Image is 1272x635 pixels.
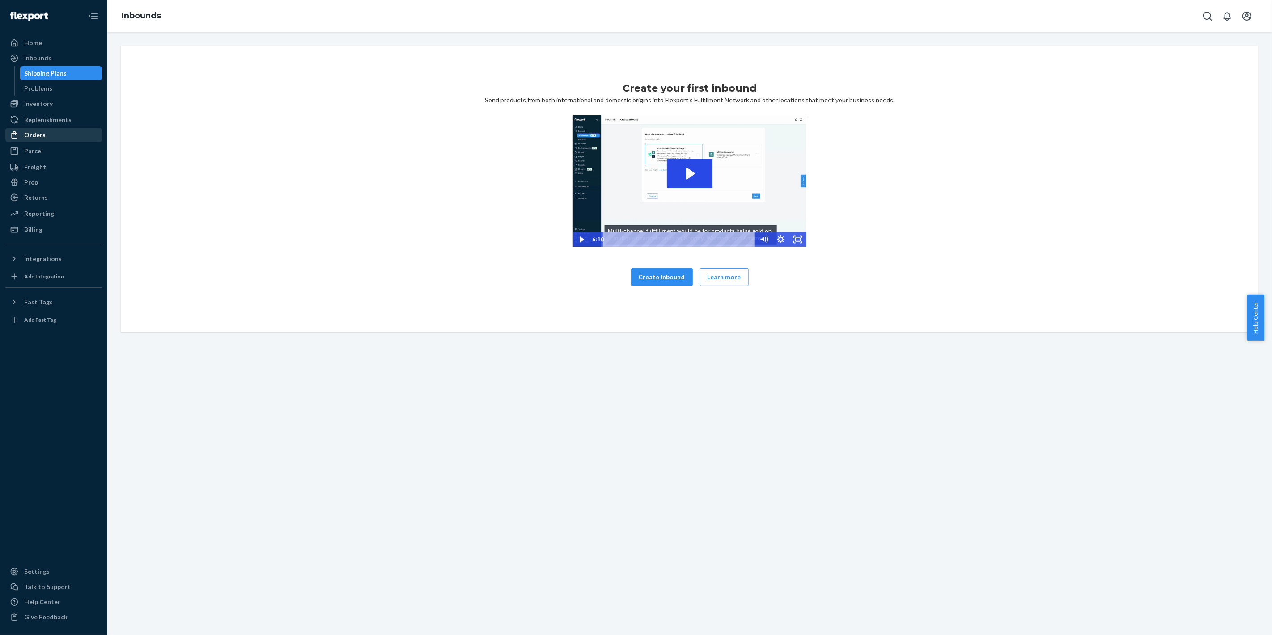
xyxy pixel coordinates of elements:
[5,610,102,624] button: Give Feedback
[84,7,102,25] button: Close Navigation
[5,160,102,174] a: Freight
[5,128,102,142] a: Orders
[114,3,168,29] ol: breadcrumbs
[20,81,102,96] a: Problems
[772,232,789,247] button: Show settings menu
[1218,7,1236,25] button: Open notifications
[25,69,67,78] div: Shipping Plans
[24,99,53,108] div: Inventory
[24,178,38,187] div: Prep
[5,144,102,158] a: Parcel
[1238,7,1256,25] button: Open account menu
[5,36,102,50] a: Home
[24,582,71,591] div: Talk to Support
[1199,7,1217,25] button: Open Search Box
[24,54,51,63] div: Inbounds
[24,597,60,606] div: Help Center
[24,209,54,218] div: Reporting
[24,273,64,280] div: Add Integration
[24,316,56,324] div: Add Fast Tag
[24,225,42,234] div: Billing
[5,113,102,127] a: Replenishments
[623,81,757,96] h1: Create your first inbound
[24,613,68,622] div: Give Feedback
[128,81,1251,297] div: Send products from both international and domestic origins into Flexport’s Fulfillment Network an...
[755,232,772,247] button: Mute
[631,268,693,286] button: Create inbound
[1247,295,1264,341] button: Help Center
[24,254,62,263] div: Integrations
[24,115,72,124] div: Replenishments
[20,66,102,80] a: Shipping Plans
[24,147,43,156] div: Parcel
[789,232,806,247] button: Fullscreen
[5,175,102,189] a: Prep
[5,252,102,266] button: Integrations
[5,564,102,579] a: Settings
[667,159,712,188] button: Play Video: 2023-09-11_Flexport_Inbounds_HighRes
[5,51,102,65] a: Inbounds
[5,97,102,111] a: Inventory
[5,206,102,221] a: Reporting
[122,11,161,21] a: Inbounds
[10,12,48,21] img: Flexport logo
[25,84,53,93] div: Problems
[5,223,102,237] a: Billing
[5,269,102,284] a: Add Integration
[24,38,42,47] div: Home
[24,163,46,172] div: Freight
[573,232,590,247] button: Play Video
[573,115,806,247] img: Video Thumbnail
[24,567,50,576] div: Settings
[5,580,102,594] a: Talk to Support
[24,193,48,202] div: Returns
[5,313,102,327] a: Add Fast Tag
[24,130,46,139] div: Orders
[609,232,751,247] div: Playbar
[5,595,102,609] a: Help Center
[5,295,102,309] button: Fast Tags
[700,268,749,286] button: Learn more
[5,190,102,205] a: Returns
[24,298,53,307] div: Fast Tags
